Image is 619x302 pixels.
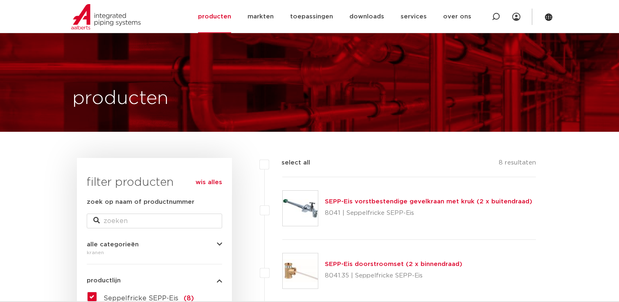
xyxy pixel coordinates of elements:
[184,295,194,302] span: (8)
[87,248,222,257] div: kranen
[87,197,194,207] label: zoek op naam of productnummer
[325,207,532,220] p: 8041 | Seppelfricke SEPP-Eis
[269,158,310,168] label: select all
[104,295,178,302] span: Seppelfricke SEPP-Eis
[87,277,222,284] button: productlijn
[87,241,222,248] button: alle categorieën
[87,214,222,228] input: zoeken
[283,191,318,226] img: Thumbnail for SEPP-Eis vorstbestendige gevelkraan met kruk (2 x buitendraad)
[72,86,169,112] h1: producten
[87,277,121,284] span: productlijn
[196,178,222,187] a: wis alles
[325,269,462,282] p: 8041.35 | Seppelfricke SEPP-Eis
[283,253,318,288] img: Thumbnail for SEPP-Eis doorstroomset (2 x binnendraad)
[87,174,222,191] h3: filter producten
[499,158,536,171] p: 8 resultaten
[325,198,532,205] a: SEPP-Eis vorstbestendige gevelkraan met kruk (2 x buitendraad)
[325,261,462,267] a: SEPP-Eis doorstroomset (2 x binnendraad)
[87,241,139,248] span: alle categorieën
